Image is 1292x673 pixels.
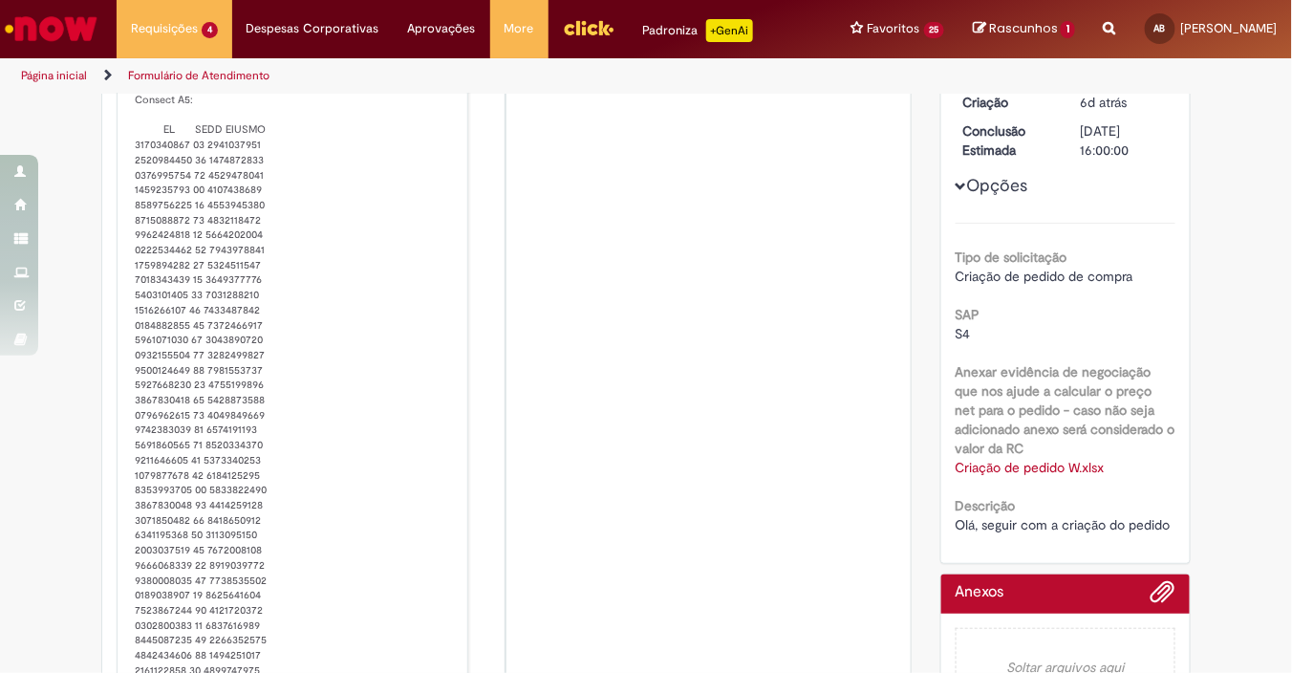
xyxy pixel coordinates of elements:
[956,363,1175,457] b: Anexar evidência de negociação que nos ajude a calcular o preço net para o pedido - caso não seja...
[973,20,1075,38] a: Rascunhos
[1080,94,1127,111] time: 22/08/2025 17:19:25
[956,325,971,342] span: S4
[1154,22,1166,34] span: AB
[956,584,1004,601] h2: Anexos
[706,19,753,42] p: +GenAi
[949,93,1066,112] dt: Criação
[868,19,920,38] span: Favoritos
[505,19,534,38] span: More
[128,68,269,83] a: Formulário de Atendimento
[1080,94,1127,111] span: 6d atrás
[956,497,1016,514] b: Descrição
[1080,121,1169,160] div: [DATE] 16:00:00
[924,22,945,38] span: 25
[21,68,87,83] a: Página inicial
[956,459,1105,476] a: Download de Criação de pedido W.xlsx
[202,22,218,38] span: 4
[2,10,100,48] img: ServiceNow
[949,121,1066,160] dt: Conclusão Estimada
[14,58,847,94] ul: Trilhas de página
[1061,21,1075,38] span: 1
[956,249,1067,266] b: Tipo de solicitação
[956,306,980,323] b: SAP
[956,268,1133,285] span: Criação de pedido de compra
[989,19,1058,37] span: Rascunhos
[563,13,614,42] img: click_logo_yellow_360x200.png
[1080,93,1169,112] div: 22/08/2025 17:19:25
[643,19,753,42] div: Padroniza
[131,19,198,38] span: Requisições
[1181,20,1278,36] span: [PERSON_NAME]
[247,19,379,38] span: Despesas Corporativas
[1151,579,1175,614] button: Adicionar anexos
[408,19,476,38] span: Aprovações
[956,516,1171,533] span: Olá, seguir com a criação do pedido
